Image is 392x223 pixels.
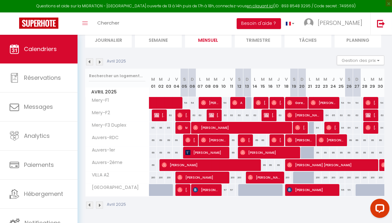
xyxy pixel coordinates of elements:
div: 69 [157,134,165,146]
div: 65 [329,109,337,121]
abbr: D [191,76,194,82]
span: Réservations [24,74,61,82]
div: 200 [314,172,322,183]
div: 57 [227,184,235,196]
span: [PERSON_NAME] [193,184,218,196]
button: Gestion des prix [337,56,384,65]
abbr: L [254,76,256,82]
span: [PERSON_NAME] [271,134,282,146]
div: 69 [173,147,181,159]
span: [PERSON_NAME] [240,146,296,159]
th: 24 [329,69,337,97]
abbr: M [206,76,210,82]
abbr: S [293,76,296,82]
th: 15 [259,69,267,97]
abbr: L [364,76,366,82]
div: 55 [345,184,353,196]
div: 84 [337,122,345,134]
span: [PERSON_NAME] [185,134,196,146]
abbr: V [175,76,178,82]
div: 69 [149,134,157,146]
abbr: S [238,76,241,82]
abbr: V [340,76,343,82]
li: Semaine [135,32,181,48]
th: 05 [181,69,189,97]
div: 69 [227,134,235,146]
p: Avril 2025 [107,202,126,208]
span: VILLA A2 [86,172,111,179]
span: [PERSON_NAME] [162,159,256,171]
th: 19 [290,69,298,97]
th: 12 [235,69,243,97]
abbr: M [214,76,218,82]
span: [PERSON_NAME] [PERSON_NAME] [287,159,374,171]
div: 54 [337,97,345,109]
th: 04 [173,69,181,97]
span: [PERSON_NAME] [271,97,282,109]
div: 200 [227,172,235,183]
div: 63 [251,109,259,121]
div: 69 [227,147,235,159]
abbr: M [379,76,382,82]
div: 200 [361,172,369,183]
th: 10 [220,69,228,97]
div: 200 [376,172,384,183]
div: 89 [369,147,377,159]
span: [PERSON_NAME] [177,171,226,183]
abbr: D [355,76,359,82]
abbr: M [371,76,374,82]
div: 63 [275,109,283,121]
div: 89 [345,134,353,146]
th: 06 [188,69,196,97]
li: Planning [335,32,381,48]
abbr: M [324,76,328,82]
div: 63 [345,109,353,121]
span: Calendriers [24,45,57,53]
th: 07 [196,69,204,97]
th: 25 [337,69,345,97]
span: Chercher [97,19,119,26]
span: Amandine Boireau [232,97,242,109]
a: ... [PERSON_NAME] [299,12,370,35]
p: Avril 2025 [107,58,126,64]
li: Journalier [85,32,132,48]
span: Auvers-1er [86,147,117,154]
span: Messages [24,103,53,111]
div: 69 [149,147,157,159]
span: Paiements [24,161,54,169]
span: [PERSON_NAME] [366,97,376,109]
div: 69 [173,134,181,146]
th: 18 [282,69,290,97]
th: 09 [212,69,220,97]
abbr: L [309,76,311,82]
div: 84 [345,122,353,134]
div: 63 [188,109,196,121]
th: 26 [345,69,353,97]
div: 89 [322,147,329,159]
span: [PERSON_NAME] [366,122,376,134]
span: [PERSON_NAME] [366,109,376,121]
li: Tâches [285,32,331,48]
div: 200 [329,172,337,183]
li: Mensuel [185,32,232,48]
div: 84 [376,122,384,134]
abbr: J [277,76,280,82]
div: 200 [322,172,329,183]
div: 89 [376,134,384,146]
abbr: D [300,76,304,82]
div: 89 [259,134,267,146]
span: [PERSON_NAME] [177,184,188,196]
div: 89 [314,147,322,159]
abbr: V [230,76,233,82]
div: 200 [282,172,290,183]
div: 89 [275,159,283,171]
span: Mister J [177,122,188,134]
th: 14 [251,69,259,97]
li: Trimestre [235,32,281,48]
th: 28 [361,69,369,97]
span: Auvers-2éme [86,159,124,166]
th: 17 [275,69,283,97]
div: 63 [243,109,251,121]
div: 89 [353,134,361,146]
div: 89 [337,147,345,159]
